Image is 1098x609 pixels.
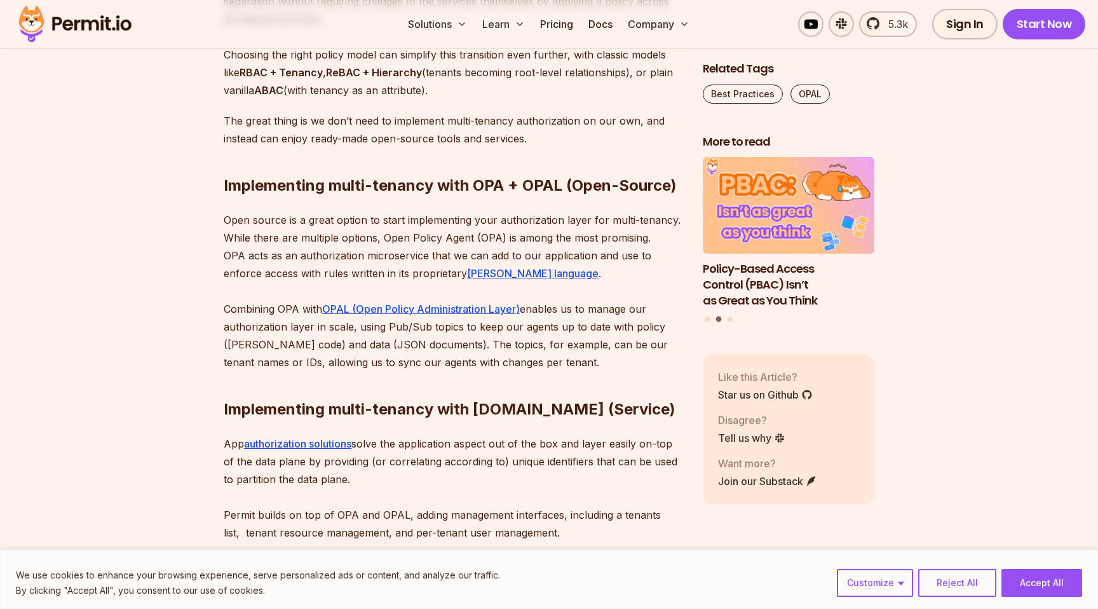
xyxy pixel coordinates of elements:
[728,317,733,322] button: Go to slide 3
[705,317,710,322] button: Go to slide 1
[224,435,682,542] p: App solve the application aspect out of the box and layer easily on-top of the data plane by prov...
[703,158,874,254] img: Policy-Based Access Control (PBAC) Isn’t as Great as You Think
[716,317,722,322] button: Go to slide 2
[703,158,874,309] a: Policy-Based Access Control (PBAC) Isn’t as Great as You ThinkPolicy-Based Access Control (PBAC) ...
[623,11,695,37] button: Company
[403,11,472,37] button: Solutions
[322,303,520,315] a: OPAL (Open Policy Administration Layer)
[703,134,874,150] h2: More to read
[224,211,682,371] p: Open source is a great option to start implementing your authorization layer for multi-tenancy. W...
[703,85,783,104] a: Best Practices
[718,474,817,489] a: Join our Substack
[718,387,813,402] a: Star us on Github
[1003,9,1086,39] a: Start Now
[718,456,817,471] p: Want more?
[224,112,682,147] p: The great thing is we don’t need to implement multi-tenancy authorization on our own, and instead...
[703,261,874,308] h3: Policy-Based Access Control (PBAC) Isn’t as Great as You Think
[703,158,874,309] li: 2 of 3
[1001,569,1082,597] button: Accept All
[224,348,682,420] h2: Implementing multi-tenancy with [DOMAIN_NAME] (Service)
[790,85,830,104] a: OPAL
[703,61,874,77] h2: Related Tags
[16,568,500,583] p: We use cookies to enhance your browsing experience, serve personalized ads or content, and analyz...
[859,11,917,37] a: 5.3k
[224,125,682,196] h2: Implementing multi-tenancy with OPA + OPAL (Open-Source)
[244,437,351,450] a: authorization solutions
[718,430,785,446] a: Tell us why
[932,9,998,39] a: Sign In
[583,11,618,37] a: Docs
[13,3,137,46] img: Permit logo
[718,369,813,385] p: Like this Article?
[881,17,908,32] span: 5.3k
[718,413,785,428] p: Disagree?
[703,158,874,324] div: Posts
[467,267,599,280] a: [PERSON_NAME] language
[477,11,530,37] button: Learn
[240,66,323,79] strong: RBAC + Tenancy
[326,66,422,79] strong: ReBAC + Hierarchy
[535,11,578,37] a: Pricing
[837,569,913,597] button: Customize
[254,84,283,97] strong: ABAC
[16,583,500,598] p: By clicking "Accept All", you consent to our use of cookies.
[918,569,996,597] button: Reject All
